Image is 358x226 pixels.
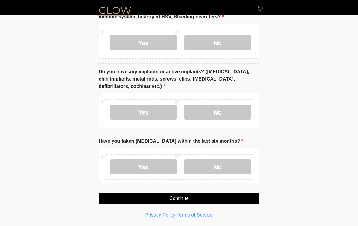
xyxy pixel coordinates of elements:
[184,105,251,120] label: No
[177,212,213,218] a: Terms of Service
[110,159,177,174] label: Yes
[93,5,137,20] img: Glow Medical Spa Logo
[99,193,259,204] button: Continue
[99,68,259,90] label: Do you have any implants or active implants? ([MEDICAL_DATA], chin implants, metal rods, screws, ...
[184,159,251,174] label: No
[110,105,177,120] label: Yes
[184,35,251,50] label: No
[110,35,177,50] label: Yes
[99,138,243,145] label: Have you taken [MEDICAL_DATA] within the last six months?
[145,212,176,218] a: Privacy Policy
[175,212,177,218] a: |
